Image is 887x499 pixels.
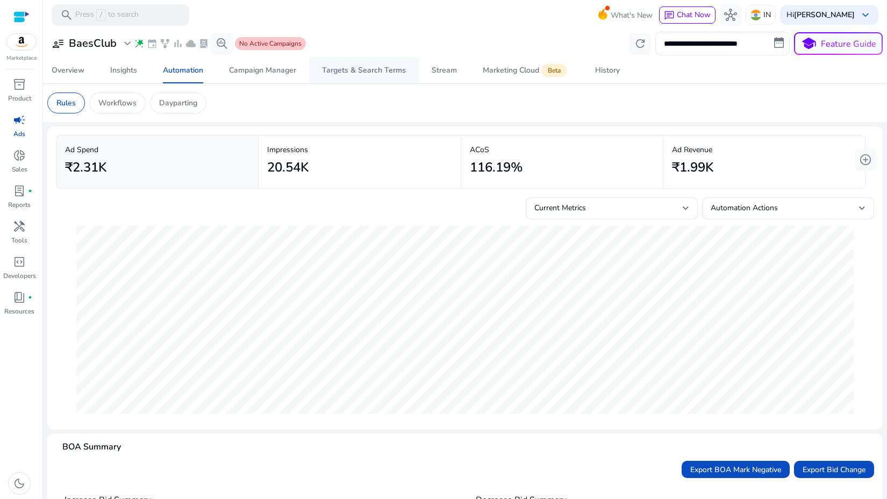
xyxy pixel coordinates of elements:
[110,67,137,74] div: Insights
[750,10,761,20] img: in.svg
[75,9,139,21] p: Press to search
[4,306,34,316] p: Resources
[801,36,817,52] span: school
[711,203,778,213] span: Automation Actions
[28,189,32,193] span: fiber_manual_record
[595,67,620,74] div: History
[483,66,569,75] div: Marketing Cloud
[720,4,741,26] button: hub
[28,295,32,300] span: fiber_manual_record
[12,165,27,174] p: Sales
[13,113,26,126] span: campaign
[173,38,183,49] span: bar_chart
[198,38,209,49] span: lab_profile
[470,160,523,175] h2: 116.19%
[62,442,121,452] h4: BOA Summary
[267,160,309,175] h2: 20.54K
[794,10,855,20] b: [PERSON_NAME]
[52,37,65,50] span: user_attributes
[664,10,675,21] span: chat
[630,33,651,54] button: refresh
[8,94,31,103] p: Product
[763,5,771,24] p: IN
[672,144,856,155] p: Ad Revenue
[65,144,249,155] p: Ad Spend
[147,38,158,49] span: event
[322,67,406,74] div: Targets & Search Terms
[659,6,716,24] button: chatChat Now
[794,461,874,478] button: Export Bid Change
[859,9,872,22] span: keyboard_arrow_down
[185,38,196,49] span: cloud
[534,203,586,213] span: Current Metrics
[239,39,302,48] span: No Active Campaigns
[13,129,25,139] p: Ads
[682,461,790,478] button: Export BOA Mark Negative
[470,144,654,155] p: ACoS
[8,200,31,210] p: Reports
[13,291,26,304] span: book_4
[672,160,713,175] h2: ₹1.99K
[216,37,228,50] span: search_insights
[159,97,197,109] p: Dayparting
[3,271,36,281] p: Developers
[211,33,233,54] button: search_insights
[121,37,134,50] span: expand_more
[794,32,883,55] button: schoolFeature Guide
[541,64,567,77] span: Beta
[60,9,73,22] span: search
[821,38,876,51] p: Feature Guide
[677,10,711,20] span: Chat Now
[13,255,26,268] span: code_blocks
[7,34,36,50] img: amazon.svg
[634,37,647,50] span: refresh
[611,6,653,25] span: What's New
[65,160,106,175] h2: ₹2.31K
[98,97,137,109] p: Workflows
[690,464,781,475] span: Export BOA Mark Negative
[724,9,737,22] span: hub
[11,236,27,245] p: Tools
[859,153,872,166] span: add_circle
[13,184,26,197] span: lab_profile
[6,54,37,62] p: Marketplace
[786,11,855,19] p: Hi
[267,144,452,155] p: Impressions
[52,67,84,74] div: Overview
[13,78,26,91] span: inventory_2
[13,220,26,233] span: handyman
[163,67,203,74] div: Automation
[13,477,26,490] span: dark_mode
[229,67,296,74] div: Campaign Manager
[855,149,876,170] button: add_circle
[160,38,170,49] span: family_history
[69,37,117,50] h3: BaesClub
[13,149,26,162] span: donut_small
[96,9,106,21] span: /
[56,97,76,109] p: Rules
[432,67,457,74] div: Stream
[134,38,145,49] span: wand_stars
[803,464,865,475] span: Export Bid Change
